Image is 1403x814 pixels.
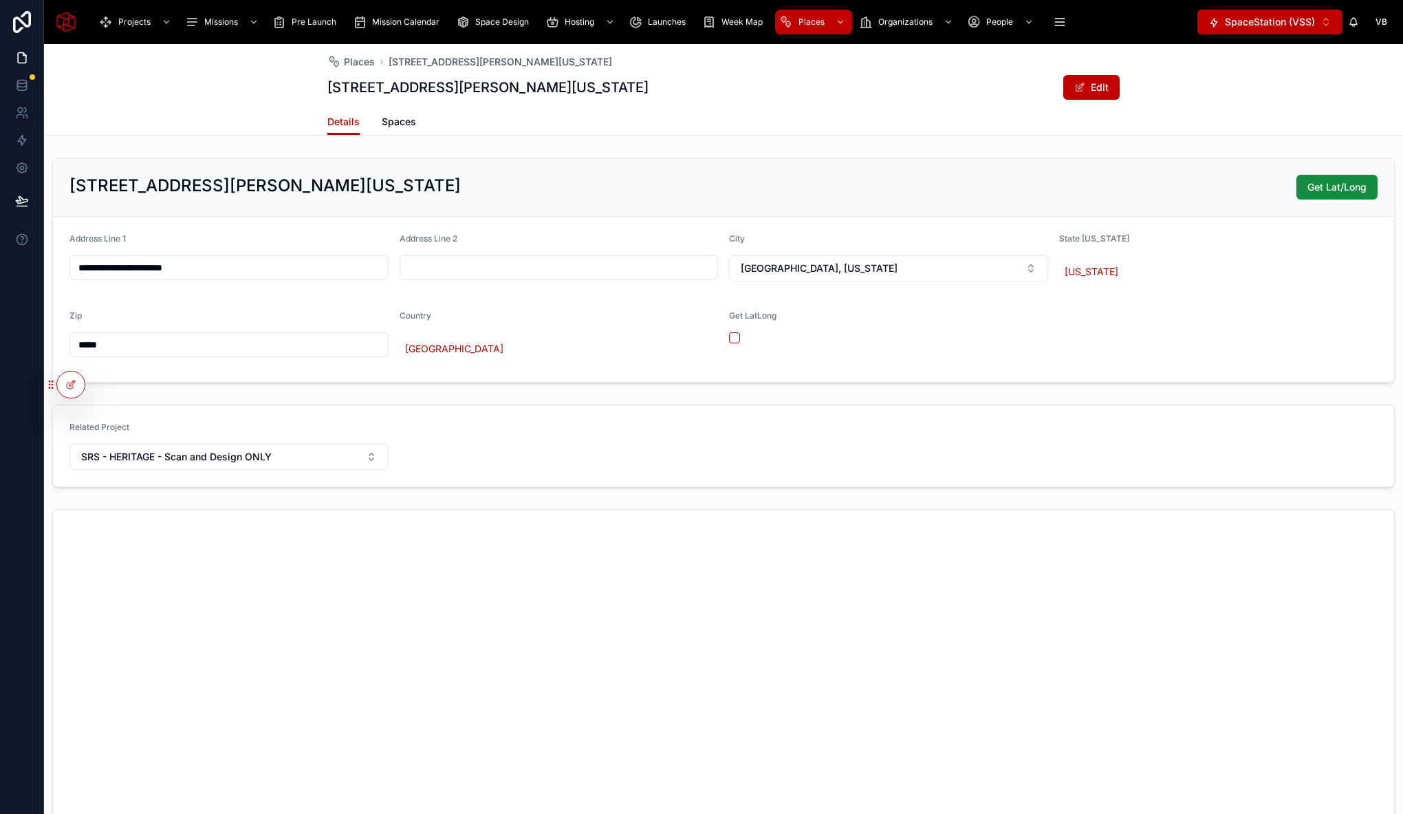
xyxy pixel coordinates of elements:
span: People [986,17,1013,28]
span: SRS - HERITAGE - Scan and Design ONLY [81,450,272,464]
span: Address Line 2 [400,233,457,244]
span: Hosting [565,17,594,28]
button: Select Button [1197,10,1342,34]
a: Pre Launch [268,10,346,34]
span: Organizations [878,17,933,28]
a: Details [327,109,360,136]
span: Zip [69,310,82,321]
button: Get Lat/Long [1296,175,1378,200]
a: Week Map [698,10,772,34]
span: [US_STATE] [1065,265,1118,279]
a: [US_STATE] [1059,262,1124,281]
span: Get Lat/Long [1307,180,1367,194]
span: VB [1375,17,1387,28]
span: Week Map [721,17,763,28]
span: [GEOGRAPHIC_DATA], [US_STATE] [741,261,898,275]
span: Places [798,17,825,28]
h1: [STREET_ADDRESS][PERSON_NAME][US_STATE] [327,78,649,97]
span: Get LatLong [729,310,776,321]
a: Spaces [382,109,416,137]
span: Country [400,310,431,321]
a: Projects [95,10,178,34]
h2: [STREET_ADDRESS][PERSON_NAME][US_STATE] [69,175,461,197]
a: Places [327,55,375,69]
span: SpaceStation (VSS) [1225,15,1315,29]
span: Spaces [382,115,416,129]
span: Space Design [475,17,529,28]
div: scrollable content [88,7,1197,37]
span: Projects [118,17,151,28]
a: Organizations [855,10,960,34]
a: Space Design [452,10,539,34]
a: People [963,10,1041,34]
span: State [US_STATE] [1059,233,1129,244]
a: [STREET_ADDRESS][PERSON_NAME][US_STATE] [389,55,612,69]
span: Places [344,55,375,69]
button: Select Button [69,444,389,470]
button: Select Button [729,255,1048,281]
a: Launches [624,10,695,34]
span: Mission Calendar [372,17,439,28]
a: [GEOGRAPHIC_DATA] [400,339,509,358]
a: Mission Calendar [349,10,449,34]
span: [GEOGRAPHIC_DATA] [405,342,503,356]
span: Details [327,115,360,129]
img: App logo [55,11,77,33]
a: Missions [181,10,265,34]
a: Places [775,10,852,34]
span: Pre Launch [292,17,336,28]
span: City [729,233,745,244]
span: Related Project [69,422,129,432]
button: Edit [1063,75,1120,100]
span: Launches [648,17,686,28]
span: Missions [204,17,238,28]
a: Hosting [541,10,622,34]
span: Address Line 1 [69,233,126,244]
